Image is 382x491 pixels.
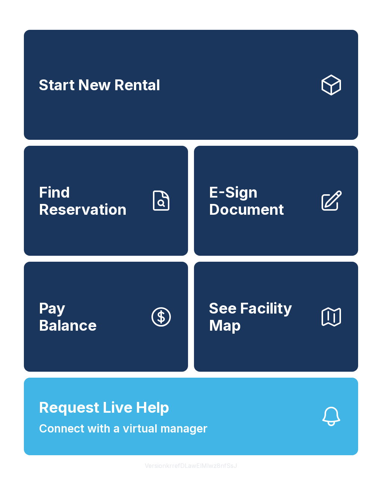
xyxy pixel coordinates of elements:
[24,262,188,372] button: PayBalance
[39,300,97,334] span: Pay Balance
[209,300,313,334] span: See Facility Map
[139,455,243,476] button: VersionkrrefDLawElMlwz8nfSsJ
[194,262,358,372] button: See Facility Map
[194,146,358,256] a: E-Sign Document
[39,420,207,437] span: Connect with a virtual manager
[39,396,169,419] span: Request Live Help
[39,76,160,94] span: Start New Rental
[39,184,143,218] span: Find Reservation
[24,146,188,256] a: Find Reservation
[24,378,358,455] button: Request Live HelpConnect with a virtual manager
[209,184,313,218] span: E-Sign Document
[24,30,358,140] a: Start New Rental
